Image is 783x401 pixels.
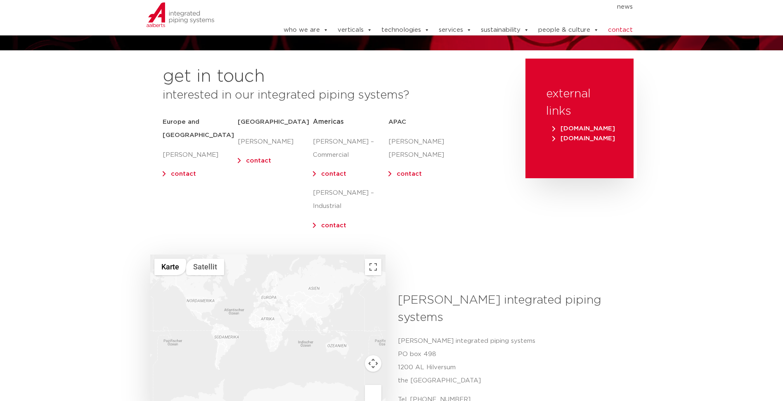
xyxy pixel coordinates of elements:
[338,22,372,38] a: verticals
[365,355,381,372] button: Kamerasteuerung für die Karte
[398,292,627,326] h3: [PERSON_NAME] integrated piping systems
[381,22,430,38] a: technologies
[163,67,265,87] h2: get in touch
[397,171,422,177] a: contact
[163,119,234,138] strong: Europe and [GEOGRAPHIC_DATA]
[186,259,224,275] button: Satellitenbilder anzeigen
[617,0,633,14] a: news
[154,259,186,275] button: Stadtplan anzeigen
[313,118,344,125] span: Americas
[284,22,329,38] a: who we are
[550,125,617,132] a: [DOMAIN_NAME]
[238,135,313,149] p: [PERSON_NAME]
[398,335,627,387] p: [PERSON_NAME] integrated piping systems PO box 498 1200 AL Hilversum the [GEOGRAPHIC_DATA]
[163,87,505,104] h3: interested in our integrated piping systems?
[246,158,271,164] a: contact
[439,22,472,38] a: services
[321,222,346,229] a: contact
[538,22,599,38] a: people & culture
[388,135,464,162] p: [PERSON_NAME] [PERSON_NAME]
[388,116,464,129] h5: APAC
[321,171,346,177] a: contact
[481,22,529,38] a: sustainability
[171,171,196,177] a: contact
[313,186,388,213] p: [PERSON_NAME] – Industrial
[313,135,388,162] p: [PERSON_NAME] – Commercial
[365,259,381,275] button: Vollbildansicht ein/aus
[546,85,613,120] h3: external links
[552,125,615,132] span: [DOMAIN_NAME]
[552,135,615,142] span: [DOMAIN_NAME]
[608,22,633,38] a: contact
[238,116,313,129] h5: [GEOGRAPHIC_DATA]
[163,149,238,162] p: [PERSON_NAME]
[258,0,633,14] nav: Menu
[550,135,617,142] a: [DOMAIN_NAME]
